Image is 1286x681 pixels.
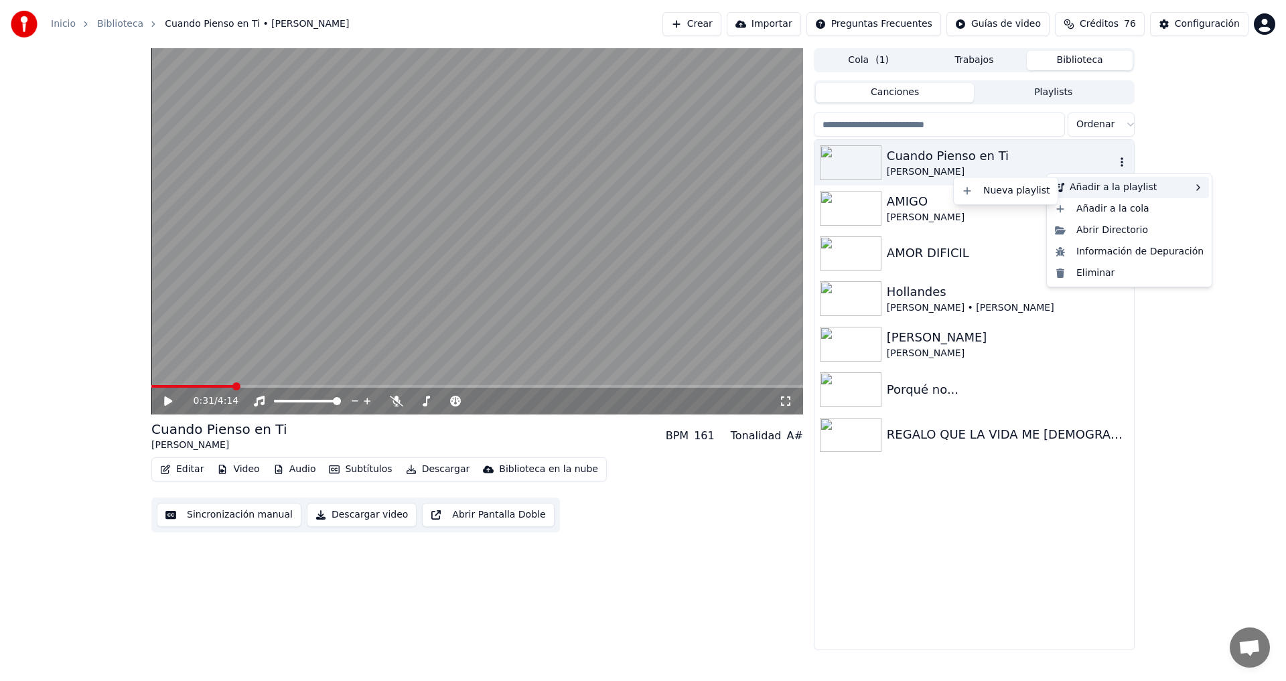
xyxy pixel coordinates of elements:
a: Chat abierto [1230,627,1270,668]
button: Video [212,460,265,479]
div: Eliminar [1050,262,1209,284]
div: Hollandes [887,283,1129,301]
div: REGALO QUE LA VIDA ME [DEMOGRAPHIC_DATA] [887,425,1129,444]
div: Porqué no... [887,380,1129,399]
button: Créditos76 [1055,12,1145,36]
button: Configuración [1150,12,1248,36]
button: Canciones [816,83,975,102]
div: Tonalidad [731,428,782,444]
span: Cuando Pienso en Ti • [PERSON_NAME] [165,17,349,31]
div: Añadir a la cola [1050,198,1209,220]
span: ( 1 ) [875,54,889,67]
button: Cola [816,51,922,70]
span: Ordenar [1076,118,1115,131]
div: Nueva playlist [956,180,1055,202]
span: Créditos [1080,17,1119,31]
div: Abrir Directorio [1050,220,1209,241]
span: 4:14 [218,394,238,408]
div: Biblioteca en la nube [499,463,598,476]
div: A# [786,428,802,444]
div: / [194,394,226,408]
button: Descargar [401,460,476,479]
button: Biblioteca [1027,51,1133,70]
div: BPM [666,428,689,444]
div: AMIGO [887,192,1129,211]
div: Información de Depuración [1050,241,1209,262]
div: [PERSON_NAME] • [PERSON_NAME] [887,301,1129,315]
div: [PERSON_NAME] [887,211,1129,224]
nav: breadcrumb [51,17,349,31]
span: 0:31 [194,394,214,408]
div: Configuración [1175,17,1240,31]
button: Guías de video [946,12,1050,36]
button: Descargar video [307,503,417,527]
div: AMOR DIFICIL [887,244,1129,262]
button: Editar [155,460,209,479]
div: Añadir a la playlist [1050,177,1209,198]
button: Sincronización manual [157,503,301,527]
button: Abrir Pantalla Doble [422,503,554,527]
div: Cuando Pienso en Ti [887,147,1115,165]
a: Inicio [51,17,76,31]
div: [PERSON_NAME] [887,328,1129,347]
button: Trabajos [922,51,1027,70]
button: Importar [727,12,801,36]
a: Biblioteca [97,17,143,31]
button: Crear [662,12,721,36]
button: Subtítulos [324,460,397,479]
div: [PERSON_NAME] [887,165,1115,179]
div: 161 [694,428,715,444]
div: [PERSON_NAME] [151,439,287,452]
button: Audio [268,460,321,479]
div: Cuando Pienso en Ti [151,420,287,439]
button: Preguntas Frecuentes [806,12,941,36]
div: [PERSON_NAME] [887,347,1129,360]
button: Playlists [974,83,1133,102]
span: 76 [1124,17,1136,31]
img: youka [11,11,38,37]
